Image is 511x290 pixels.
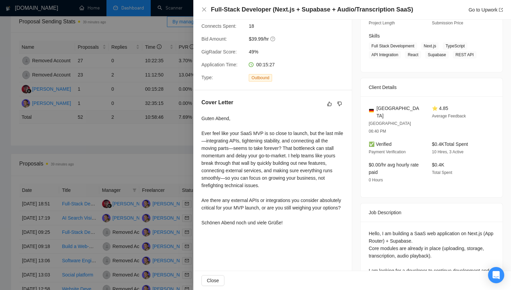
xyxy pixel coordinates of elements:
[207,277,219,284] span: Close
[201,7,207,13] button: Close
[369,203,494,222] div: Job Description
[211,5,413,14] h4: Full-Stack Developer (Next.js + Supabase + Audio/Transcription SaaS)
[369,141,392,147] span: ✅ Verified
[201,62,238,67] span: Application Time:
[432,170,452,175] span: Total Spent
[405,51,421,59] span: React
[499,8,503,12] span: export
[249,35,350,43] span: $39.99/hr
[376,105,421,119] span: [GEOGRAPHIC_DATA]
[369,162,419,175] span: $0.00/hr avg hourly rate paid
[201,115,344,226] div: Guten Abend, Ever feel like your SaaS MVP is so close to launch, but the last mile—integrating AP...
[369,108,374,113] img: 🇩🇪
[336,100,344,108] button: dislike
[249,62,253,67] span: clock-circle
[421,42,439,50] span: Next.js
[325,100,334,108] button: like
[432,141,468,147] span: $0.4K Total Spent
[249,48,350,55] span: 49%
[369,78,494,96] div: Client Details
[201,7,207,12] span: close
[327,101,332,107] span: like
[270,36,276,42] span: question-circle
[201,75,213,80] span: Type:
[249,74,272,82] span: Outbound
[256,62,275,67] span: 00:15:27
[201,23,237,29] span: Connects Spent:
[453,51,477,59] span: REST API
[432,150,463,154] span: 10 Hires, 3 Active
[369,42,417,50] span: Full Stack Development
[249,22,350,30] span: 18
[488,267,504,283] div: Open Intercom Messenger
[432,21,463,25] span: Submission Price
[432,106,448,111] span: ⭐ 4.85
[432,162,444,168] span: $0.4K
[201,98,233,107] h5: Cover Letter
[468,7,503,13] a: Go to Upworkexport
[201,275,224,286] button: Close
[432,114,466,118] span: Average Feedback
[443,42,467,50] span: TypeScript
[369,121,411,134] span: [GEOGRAPHIC_DATA] 06:40 PM
[337,101,342,107] span: dislike
[369,150,406,154] span: Payment Verification
[425,51,449,59] span: Supabase
[369,21,395,25] span: Project Length
[369,51,401,59] span: API Integration
[369,178,383,182] span: 0 Hours
[201,49,237,54] span: GigRadar Score:
[201,36,227,42] span: Bid Amount:
[369,33,380,39] span: Skills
